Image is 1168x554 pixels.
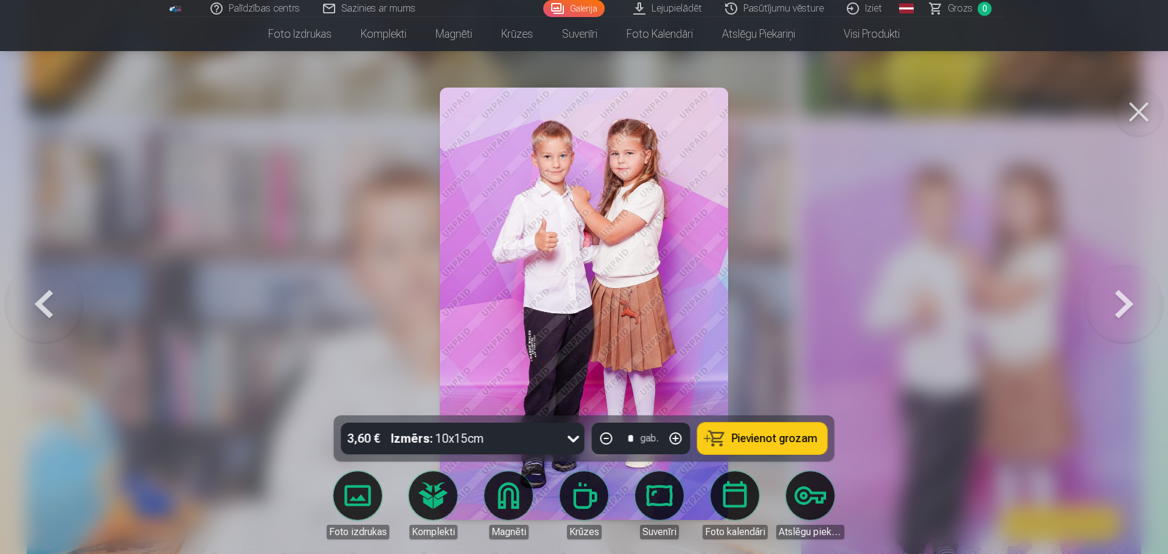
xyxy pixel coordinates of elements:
a: Komplekti [399,471,467,539]
div: Suvenīri [640,525,679,539]
a: Atslēgu piekariņi [776,471,844,539]
a: Foto kalendāri [701,471,769,539]
a: Visi produkti [810,17,914,51]
a: Komplekti [346,17,421,51]
a: Foto izdrukas [324,471,392,539]
strong: Izmērs : [391,430,433,447]
div: Komplekti [409,525,457,539]
a: Foto kalendāri [612,17,707,51]
a: Krūzes [550,471,618,539]
a: Suvenīri [625,471,693,539]
a: Magnēti [421,17,487,51]
a: Atslēgu piekariņi [707,17,810,51]
div: Foto kalendāri [703,525,768,539]
button: Pievienot grozam [698,423,827,454]
span: Grozs [948,1,973,16]
div: 3,60 € [341,423,386,454]
div: 10x15cm [391,423,484,454]
a: Magnēti [474,471,543,539]
div: Foto izdrukas [327,525,389,539]
a: Krūzes [487,17,547,51]
a: Suvenīri [547,17,612,51]
span: Pievienot grozam [732,433,818,444]
span: 0 [978,2,992,16]
div: Magnēti [489,525,529,539]
div: Atslēgu piekariņi [776,525,844,539]
div: Krūzes [567,525,602,539]
a: Foto izdrukas [254,17,346,51]
img: /fa1 [169,5,182,12]
div: gab. [641,431,659,446]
